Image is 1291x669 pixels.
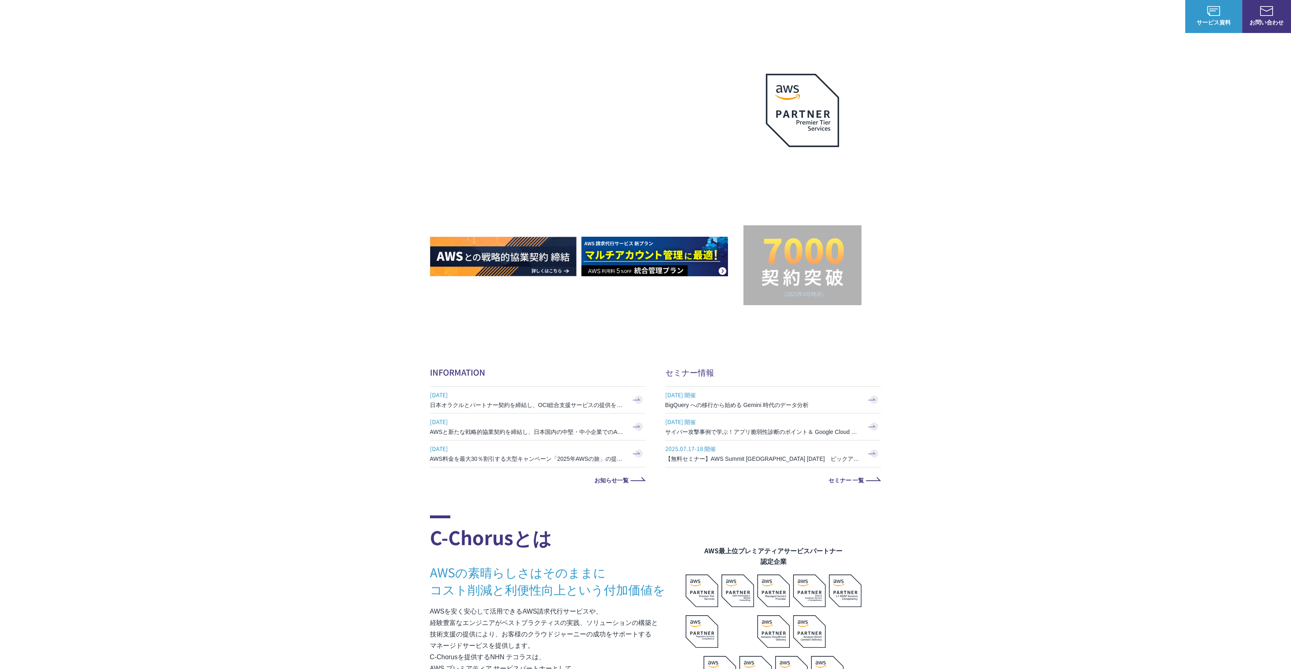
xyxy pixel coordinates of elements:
a: [DATE] AWS料金を最大30％割引する大型キャンペーン「2025年AWSの旅」の提供を開始 [430,440,646,467]
a: [DATE] 開催 サイバー攻撃事例で学ぶ！アプリ脆弱性診断のポイント＆ Google Cloud セキュリティ対策 [665,414,881,440]
h3: サイバー攻撃事例で学ぶ！アプリ脆弱性診断のポイント＆ Google Cloud セキュリティ対策 [665,428,861,436]
img: AWS総合支援サービス C-Chorus サービス資料 [1207,6,1220,16]
img: AWSとの戦略的協業契約 締結 [430,237,576,276]
h3: 【無料セミナー】AWS Summit [GEOGRAPHIC_DATA] [DATE] ピックアップセッション [665,455,861,463]
span: [DATE] [430,416,625,428]
h3: 日本オラクルとパートナー契約を締結し、OCI総合支援サービスの提供を開始 [430,401,625,409]
figcaption: AWS最上位プレミアティアサービスパートナー 認定企業 [686,545,861,566]
img: お問い合わせ [1260,6,1273,16]
img: AWS請求代行サービス 統合管理プラン [581,237,728,276]
p: ナレッジ [1107,12,1138,21]
a: 2025.07.17-18 開催 【無料セミナー】AWS Summit [GEOGRAPHIC_DATA] [DATE] ピックアップセッション [665,440,881,467]
a: [DATE] 開催 BigQuery への移行から始める Gemini 時代のデータ分析 [665,387,881,413]
p: AWSの導入からコスト削減、 構成・運用の最適化からデータ活用まで 規模や業種業態を問わない マネージドサービスで [430,90,743,126]
a: お知らせ一覧 [430,477,646,483]
p: 業種別ソリューション [986,12,1052,21]
em: AWS [793,157,811,169]
h2: C-Chorusとは [430,515,686,551]
h3: AWSの素晴らしさはそのままに コスト削減と利便性向上という付加価値を [430,563,686,598]
a: AWS総合支援サービス C-Chorus NHN テコラスAWS総合支援サービス [12,7,153,26]
span: NHN テコラス AWS総合支援サービス [94,8,153,25]
span: 2025.07.17-18 開催 [665,442,861,455]
p: 強み [903,12,923,21]
span: お問い合わせ [1242,18,1291,26]
h3: BigQuery への移行から始める Gemini 時代のデータ分析 [665,401,861,409]
span: [DATE] 開催 [665,389,861,401]
a: 導入事例 [1068,12,1091,21]
p: 最上位プレミアティア サービスパートナー [756,157,849,188]
span: サービス資料 [1185,18,1242,26]
span: [DATE] [430,389,625,401]
a: セミナー 一覧 [665,477,881,483]
span: [DATE] [430,442,625,455]
a: [DATE] 日本オラクルとパートナー契約を締結し、OCI総合支援サービスの提供を開始 [430,387,646,413]
img: AWSプレミアティアサービスパートナー [766,74,839,147]
h3: AWS料金を最大30％割引する大型キャンペーン「2025年AWSの旅」の提供を開始 [430,455,625,463]
p: サービス [939,12,970,21]
img: 契約件数 [760,238,845,297]
span: [DATE] 開催 [665,416,861,428]
h1: AWS ジャーニーの 成功を実現 [430,134,743,212]
a: ログイン [1154,12,1177,21]
h2: INFORMATION [430,366,646,378]
h2: セミナー情報 [665,366,881,378]
h3: AWSと新たな戦略的協業契約を締結し、日本国内の中堅・中小企業でのAWS活用を加速 [430,428,625,436]
a: [DATE] AWSと新たな戦略的協業契約を締結し、日本国内の中堅・中小企業でのAWS活用を加速 [430,414,646,440]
